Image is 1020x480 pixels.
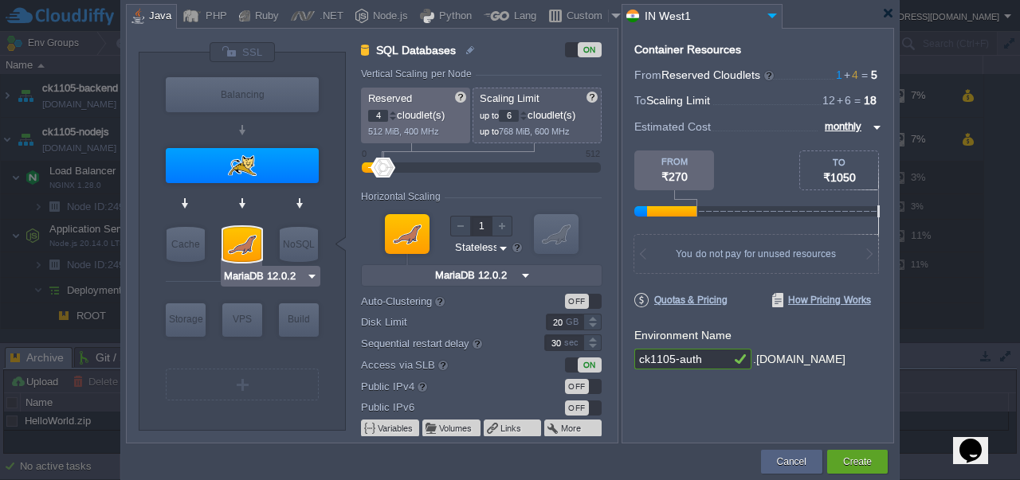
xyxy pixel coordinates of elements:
[368,105,465,122] p: cloudlet(s)
[661,68,775,81] span: Reserved Cloudlets
[480,127,499,136] span: up to
[843,454,872,470] button: Create
[565,294,589,309] div: OFF
[564,335,582,350] div: sec
[842,68,858,81] span: 4
[565,379,589,394] div: OFF
[166,303,206,335] div: Storage
[871,68,877,81] span: 5
[822,94,835,107] span: 12
[361,292,523,310] label: Auto-Clustering
[368,127,439,136] span: 512 MiB, 400 MHz
[858,68,871,81] span: =
[279,303,319,335] div: Build
[578,42,602,57] div: ON
[368,92,412,104] span: Reserved
[361,314,523,330] label: Disk Limit
[361,399,523,416] label: Public IPv6
[368,5,408,29] div: Node.js
[166,77,319,112] div: Load Balancer
[361,191,445,202] div: Horizontal Scaling
[166,77,319,112] div: Balancing
[634,157,714,166] div: FROM
[634,44,741,56] div: Container Resources
[280,227,318,262] div: NoSQL
[864,94,877,107] span: 18
[842,68,852,81] span: +
[509,5,536,29] div: Lang
[439,422,473,435] button: Volumes
[835,94,851,107] span: 6
[166,369,319,400] div: Create New Layer
[777,454,806,470] button: Cancel
[434,5,472,29] div: Python
[480,92,539,104] span: Scaling Limit
[566,314,582,330] div: GB
[499,127,570,136] span: 768 MiB, 600 MHz
[953,416,1004,464] iframe: chat widget
[480,105,596,122] p: cloudlet(s)
[279,303,319,337] div: Build Node
[562,5,608,29] div: Custom
[634,94,646,107] span: To
[280,227,318,262] div: NoSQL Databases
[646,94,710,107] span: Scaling Limit
[836,68,842,81] span: 1
[250,5,279,29] div: Ruby
[634,329,732,341] label: Environment Name
[772,293,871,307] span: How Pricing Works
[480,111,499,120] span: up to
[362,149,367,158] div: 0
[361,377,523,395] label: Public IPv4
[361,334,523,352] label: Sequential restart delay
[223,227,261,262] div: SQL Databases
[634,118,711,135] span: Estimated Cost
[561,422,583,435] button: More
[634,68,661,81] span: From
[753,349,845,370] div: .[DOMAIN_NAME]
[835,94,845,107] span: +
[823,171,856,184] span: ₹1050
[315,5,343,29] div: .NET
[851,94,864,107] span: =
[378,422,414,435] button: Variables
[586,149,600,158] div: 512
[661,170,688,183] span: ₹270
[167,227,205,262] div: Cache
[500,422,523,435] button: Links
[361,68,476,80] div: Vertical Scaling per Node
[361,356,523,373] label: Access via SLB
[565,400,589,416] div: OFF
[201,5,227,29] div: PHP
[634,293,728,307] span: Quotas & Pricing
[144,5,171,29] div: Java
[166,148,319,183] div: Application Servers
[222,303,262,335] div: VPS
[800,158,878,167] div: TO
[222,303,262,337] div: Elastic VPS
[578,357,602,373] div: ON
[166,303,206,337] div: Storage Containers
